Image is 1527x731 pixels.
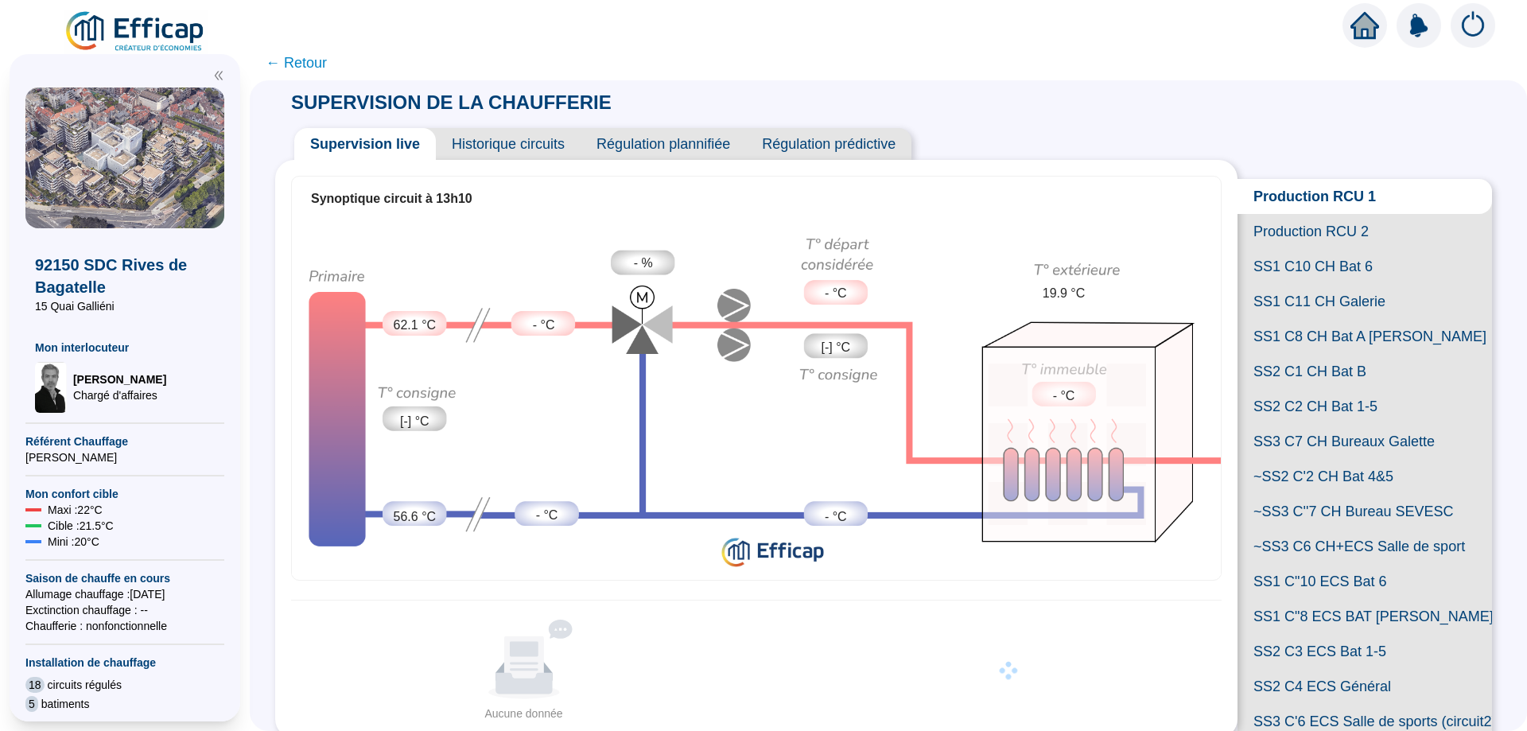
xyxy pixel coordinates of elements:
span: SS2 C2 CH Bat 1-5 [1238,389,1492,424]
span: Mon interlocuteur [35,340,215,356]
div: Synoptique circuit à 13h10 [311,189,1202,208]
img: Chargé d'affaires [35,362,67,413]
span: Référent Chauffage [25,434,224,449]
span: Historique circuits [436,128,581,160]
span: SS1 C10 CH Bat 6 [1238,249,1492,284]
span: SS2 C3 ECS Bat 1-5 [1238,634,1492,669]
span: - °C [533,316,555,335]
img: alerts [1397,3,1441,48]
span: - °C [825,284,847,303]
span: ← Retour [266,52,327,74]
span: SS1 C"10 ECS Bat 6 [1238,564,1492,599]
span: double-left [213,70,224,81]
span: Supervision live [294,128,436,160]
span: Régulation plannifiée [581,128,746,160]
span: batiments [41,696,90,712]
span: [PERSON_NAME] [73,371,166,387]
span: Allumage chauffage : [DATE] [25,586,224,602]
span: circuits régulés [48,677,122,693]
span: Mini : 20 °C [48,534,99,550]
img: circuit-supervision.724c8d6b72cc0638e748.png [292,220,1221,574]
span: Production RCU 2 [1238,214,1492,249]
span: Régulation prédictive [746,128,911,160]
span: 5 [25,696,38,712]
div: Synoptique [292,220,1221,574]
span: Mon confort cible [25,486,224,502]
span: 56.6 °C [394,507,437,527]
span: 62.1 °C [394,316,437,335]
span: [-] °C [821,338,850,357]
img: efficap energie logo [64,10,208,54]
span: Chaufferie : non fonctionnelle [25,618,224,634]
span: home [1350,11,1379,40]
span: SS3 C7 CH Bureaux Galette [1238,424,1492,459]
span: Cible : 21.5 °C [48,518,114,534]
img: alerts [1451,3,1495,48]
span: Exctinction chauffage : -- [25,602,224,618]
span: ~SS2 C'2 CH Bat 4&5 [1238,459,1492,494]
span: - % [634,254,653,273]
span: - °C [825,507,847,527]
span: Production RCU 1 [1238,179,1492,214]
span: Maxi : 22 °C [48,502,103,518]
span: 92150 SDC Rives de Bagatelle [35,254,215,298]
span: SS1 C"8 ECS BAT [PERSON_NAME] [1238,599,1492,634]
span: SS1 C11 CH Galerie [1238,284,1492,319]
span: ~SS3 C''7 CH Bureau SEVESC [1238,494,1492,529]
span: Installation de chauffage [25,655,224,671]
span: SS2 C1 CH Bat B [1238,354,1492,389]
span: Chargé d'affaires [73,387,166,403]
span: 19.9 °C [1043,284,1086,303]
span: Saison de chauffe en cours [25,570,224,586]
span: 18 [25,677,45,693]
span: 15 Quai Galliéni [35,298,215,314]
span: - °C [536,506,558,525]
span: SUPERVISION DE LA CHAUFFERIE [275,91,628,113]
span: [PERSON_NAME] [25,449,224,465]
span: SS2 C4 ECS Général [1238,669,1492,704]
span: SS1 C8 CH Bat A [PERSON_NAME] [1238,319,1492,354]
span: ~SS3 C6 CH+ECS Salle de sport [1238,529,1492,564]
span: [-] °C [400,412,429,431]
div: Aucune donnée [297,706,750,722]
